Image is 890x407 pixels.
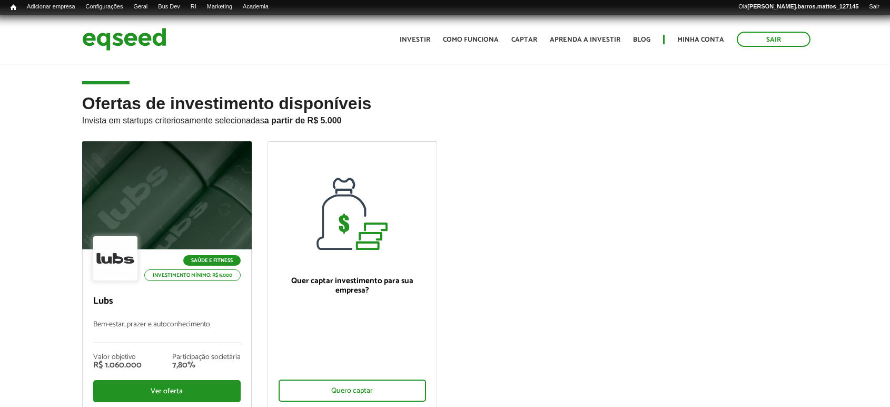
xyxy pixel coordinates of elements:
div: Valor objetivo [93,354,142,361]
p: Bem-estar, prazer e autoconhecimento [93,321,241,343]
a: Configurações [81,3,128,11]
p: Invista em startups criteriosamente selecionadas [82,113,808,125]
a: Captar [511,36,537,43]
a: Aprenda a investir [550,36,620,43]
span: Início [11,4,16,11]
a: Sair [737,32,810,47]
a: Geral [128,3,153,11]
div: Participação societária [172,354,241,361]
a: Como funciona [443,36,499,43]
a: Marketing [202,3,238,11]
p: Investimento mínimo: R$ 5.000 [144,269,241,281]
a: Bus Dev [153,3,185,11]
div: Quero captar [279,380,426,402]
a: Olá[PERSON_NAME].barros.mattos_127145 [733,3,864,11]
a: RI [185,3,202,11]
a: Investir [400,36,430,43]
strong: a partir de R$ 5.000 [264,116,342,125]
a: Início [5,3,22,13]
a: Adicionar empresa [22,3,81,11]
div: R$ 1.060.000 [93,361,142,370]
a: Sair [864,3,885,11]
div: 7,80% [172,361,241,370]
strong: [PERSON_NAME].barros.mattos_127145 [747,3,858,9]
a: Academia [238,3,274,11]
p: Lubs [93,296,241,307]
p: Quer captar investimento para sua empresa? [279,276,426,295]
img: EqSeed [82,25,166,53]
a: Minha conta [677,36,724,43]
p: Saúde e Fitness [183,255,241,266]
a: Blog [633,36,650,43]
h2: Ofertas de investimento disponíveis [82,94,808,141]
div: Ver oferta [93,380,241,402]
